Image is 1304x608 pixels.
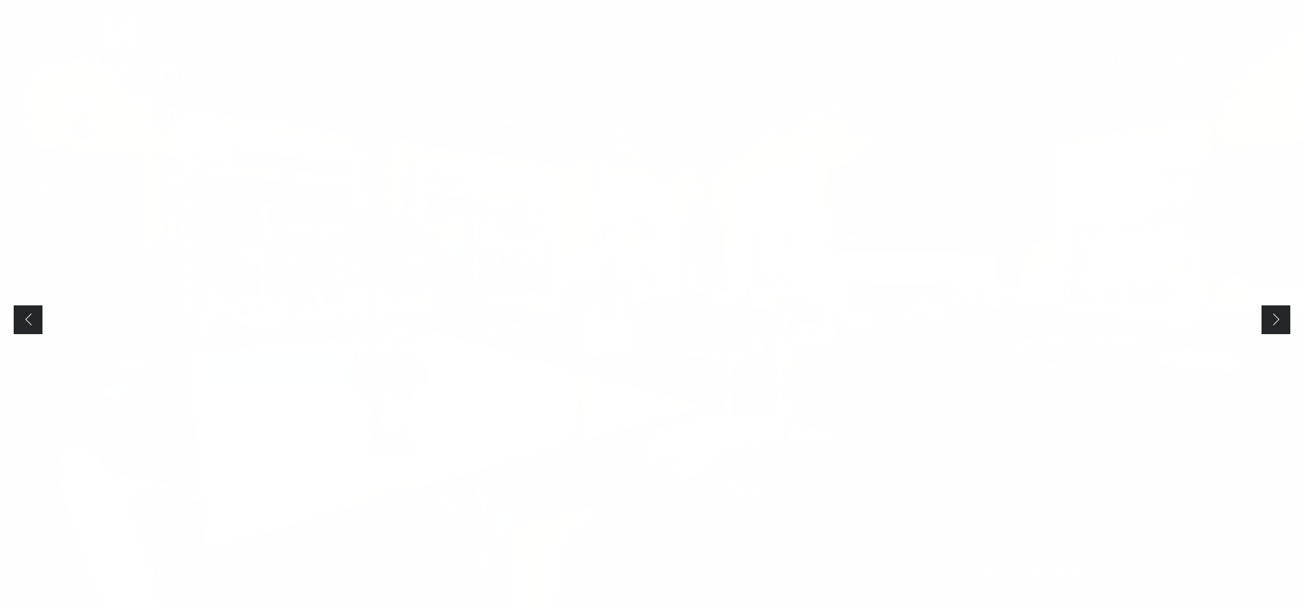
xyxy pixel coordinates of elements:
p: Comforting. Stylish. Home. [207,253,350,266]
span: Explore Nearby [922,546,1080,554]
a: Previous [14,305,42,334]
span: Everything In Reach [922,557,1080,581]
a: Find Your Home [1110,53,1214,68]
span: [PHONE_NUMBER] [965,55,1055,66]
a: Explore Nearby [869,518,1304,608]
p: Live Well [207,279,389,333]
span: See The Amenities [230,364,323,374]
a: Furnished Rentals [767,55,851,66]
a: Book a Tour [880,55,936,66]
span: Find Your Floorplan [52,546,214,554]
span: Modern Living [488,557,602,581]
span: Thoughtful Interiors [52,557,214,581]
span: View Our Amenities [488,546,602,554]
a: Call Us at (253) 642-8681 [965,55,1055,66]
a: Next [1262,305,1290,334]
a: View Our Amenities [435,518,870,608]
a: See The Amenities [207,353,346,386]
img: Wellstone [27,17,199,105]
button: Open Menu [1242,54,1277,66]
